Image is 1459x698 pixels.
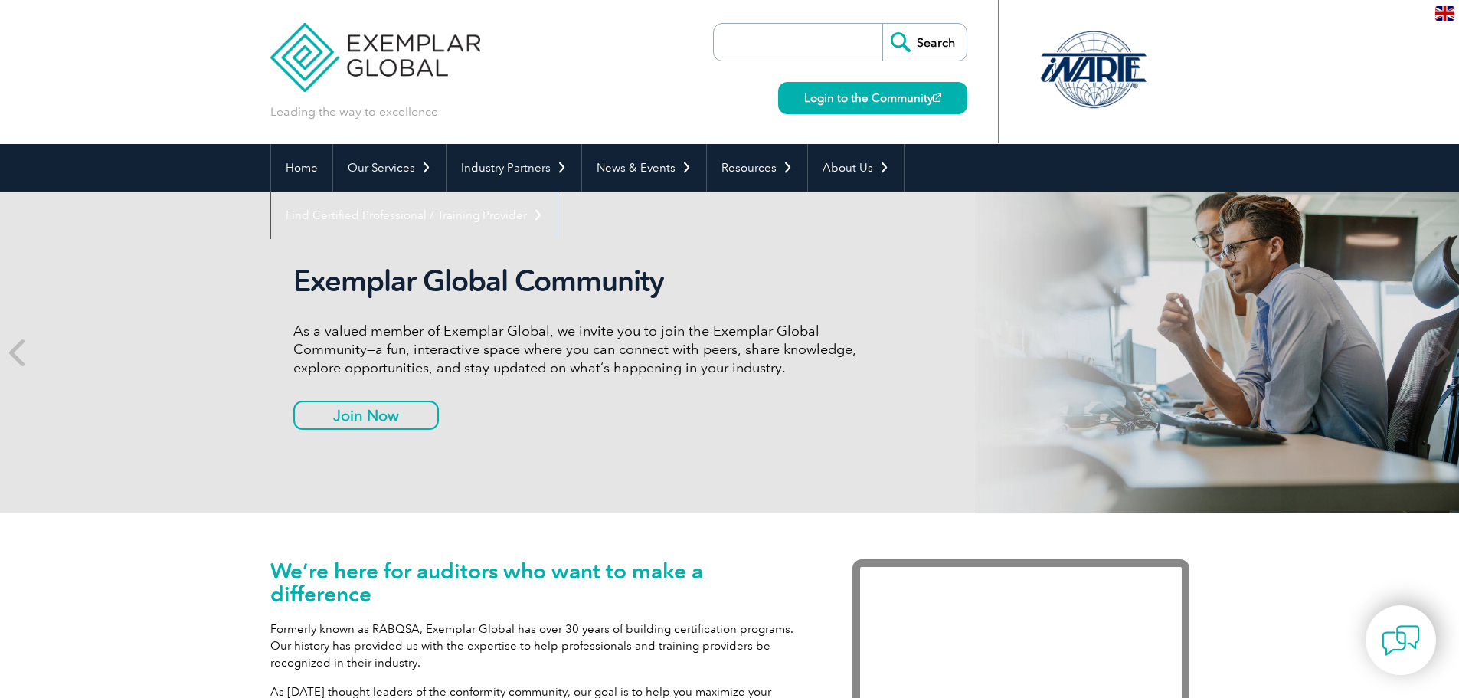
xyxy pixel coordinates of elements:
[808,144,904,192] a: About Us
[1382,621,1420,660] img: contact-chat.png
[293,322,868,377] p: As a valued member of Exemplar Global, we invite you to join the Exemplar Global Community—a fun,...
[270,103,438,120] p: Leading the way to excellence
[271,144,332,192] a: Home
[270,559,806,605] h1: We’re here for auditors who want to make a difference
[933,93,941,102] img: open_square.png
[778,82,967,114] a: Login to the Community
[270,621,806,671] p: Formerly known as RABQSA, Exemplar Global has over 30 years of building certification programs. O...
[882,24,967,61] input: Search
[1435,6,1454,21] img: en
[333,144,446,192] a: Our Services
[582,144,706,192] a: News & Events
[707,144,807,192] a: Resources
[293,264,868,299] h2: Exemplar Global Community
[447,144,581,192] a: Industry Partners
[271,192,558,239] a: Find Certified Professional / Training Provider
[293,401,439,430] a: Join Now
